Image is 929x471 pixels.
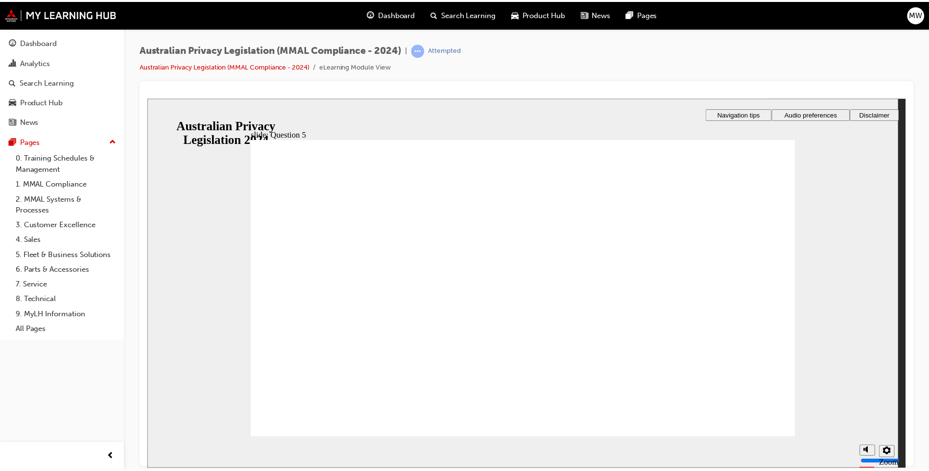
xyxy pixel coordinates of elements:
[507,4,577,24] a: car-iconProduct Hub
[574,13,617,21] span: Navigation tips
[20,37,57,48] div: Dashboard
[713,340,752,372] div: misc controls
[738,361,757,390] label: Zoom to fit
[322,61,394,72] li: eLearning Module View
[9,58,16,67] span: chart-icon
[12,292,121,307] a: 8. Technical
[708,11,758,23] button: Disclaimer
[110,135,117,148] span: up-icon
[108,451,115,464] span: prev-icon
[12,232,121,247] a: 4. Sales
[623,4,670,24] a: pages-iconPages
[12,150,121,176] a: 0. Training Schedules & Management
[717,13,748,21] span: Disclaimer
[426,4,507,24] a: search-iconSearch Learning
[9,38,16,47] span: guage-icon
[4,133,121,151] button: Pages
[9,98,16,107] span: car-icon
[12,262,121,277] a: 6. Parts & Accessories
[141,44,405,55] span: Australian Privacy Legislation (MMAL Compliance - 2024)
[629,11,708,23] button: Audio preferences
[515,8,523,20] span: car-icon
[563,11,629,23] button: Navigation tips
[4,33,121,51] a: Dashboard
[4,73,121,91] a: Search Learning
[4,31,121,133] button: DashboardAnalyticsSearch LearningProduct HubNews
[642,8,662,20] span: Pages
[408,44,410,55] span: |
[434,8,441,20] span: search-icon
[577,4,623,24] a: news-iconNews
[20,96,63,108] div: Product Hub
[370,8,377,20] span: guage-icon
[4,93,121,111] a: Product Hub
[431,45,464,54] div: Attempted
[9,118,16,126] span: news-icon
[631,8,638,20] span: pages-icon
[12,217,121,233] a: 3. Customer Excellence
[12,176,121,191] a: 1. MMAL Compliance
[4,53,121,71] a: Analytics
[526,8,570,20] span: Product Hub
[738,349,753,361] button: Settings
[414,43,428,56] span: learningRecordVerb_ATTEMPT-icon
[596,8,615,20] span: News
[12,322,121,337] a: All Pages
[12,307,121,322] a: 9. MyLH Information
[362,4,426,24] a: guage-iconDashboard
[718,349,734,360] button: Mute (Ctrl+Alt+M)
[5,7,118,20] img: mmal
[12,247,121,262] a: 5. Fleet & Business Solutions
[141,62,312,70] a: Australian Privacy Legislation (MMAL Compliance - 2024)
[20,136,40,147] div: Pages
[585,8,593,20] span: news-icon
[642,13,695,21] span: Audio preferences
[20,57,50,68] div: Analytics
[445,8,500,20] span: Search Learning
[4,113,121,131] a: News
[9,78,16,87] span: search-icon
[12,277,121,292] a: 7. Service
[20,116,39,127] div: News
[9,138,16,146] span: pages-icon
[381,8,418,20] span: Dashboard
[719,361,782,369] input: volume
[20,76,74,88] div: Search Learning
[12,191,121,217] a: 2. MMAL Systems & Processes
